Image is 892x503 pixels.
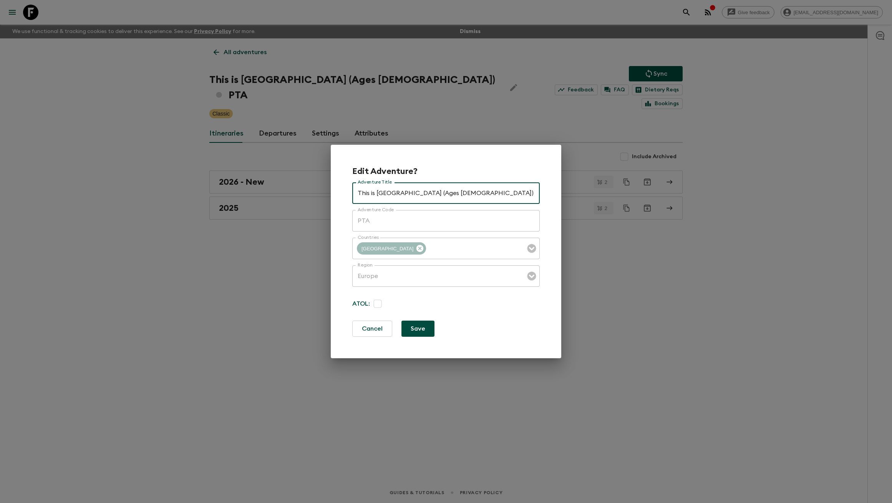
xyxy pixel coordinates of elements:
h2: Edit Adventure? [352,166,418,176]
button: Cancel [352,321,392,337]
label: Countries [358,234,379,241]
label: Adventure Code [358,207,394,213]
button: Save [401,321,434,337]
label: Adventure Title [358,179,392,185]
p: ATOL: [352,293,370,314]
label: Region [358,262,373,268]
